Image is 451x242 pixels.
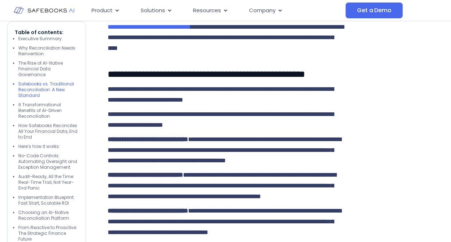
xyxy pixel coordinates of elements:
li: From Reactive to Proactive: The Strategic Finance Future [18,225,79,242]
p: Table of contents: [15,29,79,36]
li: Safebooks vs. Traditional Reconciliation: A New Standard [18,81,79,98]
li: Audit-Ready, All the Time: Real-Time Trail, Not Year-End Panic [18,174,79,191]
li: Here’s how it works: [18,144,79,149]
div: Menu Toggle [86,4,346,18]
li: Why Reconciliation Needs Reinvention [18,45,79,57]
span: Solutions [141,6,165,15]
li: Executive Summary [18,36,79,42]
span: Resources [193,6,221,15]
li: Implementation Blueprint: Fast Start, Scalable ROI [18,195,79,206]
li: Choosing an AI-Native Reconciliation Platform [18,210,79,221]
span: Company [249,6,276,15]
li: How Safebooks Reconciles All Your Financial Data, End to End [18,123,79,140]
span: Get a Demo [357,7,391,14]
li: 6 Transformational Benefits of AI-Driven Reconciliation [18,102,79,119]
li: No-Code Controls: Automating Oversight and Exception Management [18,153,79,170]
nav: Menu [86,4,346,18]
a: Get a Demo [346,3,403,18]
span: Product [91,6,113,15]
li: The Rise of AI-Native Financial Data Governance [18,60,79,78]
